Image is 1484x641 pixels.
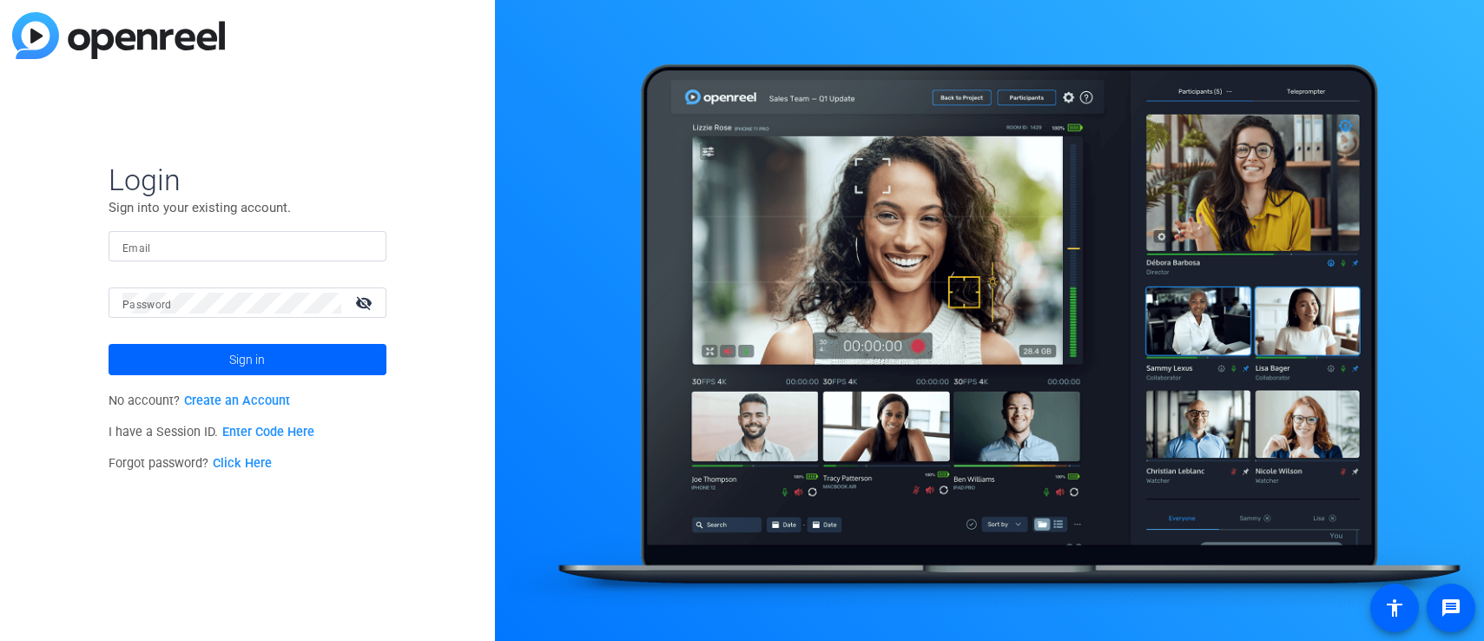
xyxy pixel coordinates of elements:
a: Create an Account [184,393,290,408]
img: blue-gradient.svg [12,12,225,59]
mat-icon: accessibility [1384,598,1405,618]
mat-label: Password [122,299,172,311]
a: Click Here [213,456,272,471]
mat-icon: message [1441,598,1461,618]
span: I have a Session ID. [109,425,314,439]
mat-label: Email [122,242,151,254]
a: Enter Code Here [222,425,314,439]
p: Sign into your existing account. [109,198,386,217]
span: No account? [109,393,290,408]
input: Enter Email Address [122,236,373,257]
span: Sign in [229,338,265,381]
span: Login [109,162,386,198]
mat-icon: visibility_off [345,290,386,315]
button: Sign in [109,344,386,375]
span: Forgot password? [109,456,272,471]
